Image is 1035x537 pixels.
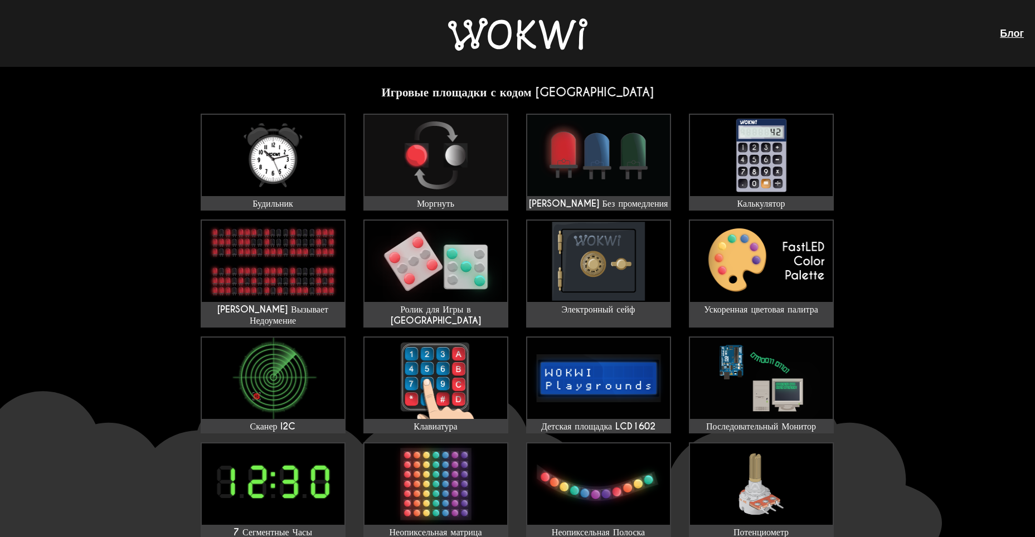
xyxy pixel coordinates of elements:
img: 7 Сегментные Часы [202,443,344,525]
a: Калькулятор [689,114,834,211]
img: Клавиатура [365,338,507,419]
img: Чарли Вызывает Недоумение [202,221,344,302]
img: Детская площадка LCD1602 [527,338,670,419]
a: Блог [1000,27,1024,39]
img: Потенциометр [690,443,833,525]
ya-tr-span: Будильник [252,198,293,209]
ya-tr-span: Игровые площадки с кодом [GEOGRAPHIC_DATA] [381,85,653,100]
img: Электронный сейф [527,221,670,302]
ya-tr-span: Ускоренная цветовая палитра [704,304,818,315]
a: [PERSON_NAME] Вызывает Недоумение [201,219,346,328]
a: Сканер I2C [201,336,346,433]
img: Моргнуть [365,115,507,196]
ya-tr-span: [PERSON_NAME] Без промедления [529,198,668,209]
a: [PERSON_NAME] Без промедления [526,114,671,211]
a: Электронный сейф [526,219,671,328]
img: Будильник [202,115,344,196]
img: Последовательный Монитор [690,338,833,419]
ya-tr-span: Сканер I2C [250,421,296,432]
a: Ролик для Игры в [GEOGRAPHIC_DATA] [363,219,508,328]
img: Неопиксельная матрица [365,443,507,525]
ya-tr-span: Моргнуть [417,198,454,209]
img: Ролик для Игры в Кости [365,221,507,302]
ya-tr-span: Ролик для Игры в [GEOGRAPHIC_DATA] [391,304,481,326]
a: Клавиатура [363,336,508,433]
ya-tr-span: [PERSON_NAME] Вызывает Недоумение [217,304,328,326]
a: Детская площадка LCD1602 [526,336,671,433]
a: Последовательный Монитор [689,336,834,433]
ya-tr-span: Клавиатура [414,421,457,432]
img: Вокви [448,18,587,51]
ya-tr-span: Электронный сейф [562,304,635,315]
img: Мигайте Без промедления [527,115,670,196]
img: Неопиксельная Полоска [527,443,670,525]
a: Моргнуть [363,114,508,211]
img: Ускоренная цветовая палитра [690,221,833,302]
a: Будильник [201,114,346,211]
a: Ускоренная цветовая палитра [689,219,834,328]
ya-tr-span: Калькулятор [737,198,785,209]
ya-tr-span: Последовательный Монитор [706,421,816,432]
img: Сканер I2C [202,338,344,419]
img: Калькулятор [690,115,833,196]
ya-tr-span: Детская площадка LCD1602 [541,421,655,432]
